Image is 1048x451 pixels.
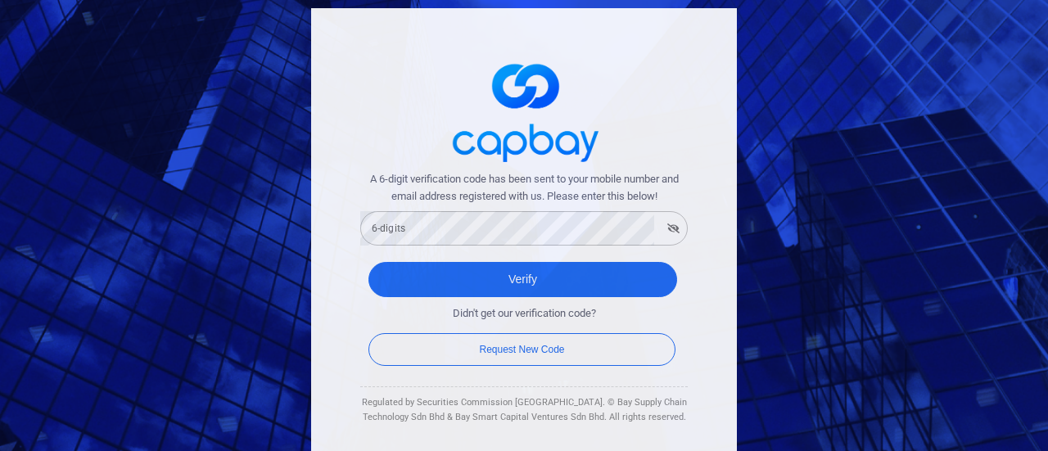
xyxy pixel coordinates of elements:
[360,395,688,424] div: Regulated by Securities Commission [GEOGRAPHIC_DATA]. © Bay Supply Chain Technology Sdn Bhd & Bay...
[360,171,688,205] span: A 6-digit verification code has been sent to your mobile number and email address registered with...
[368,262,677,297] button: Verify
[453,305,596,322] span: Didn't get our verification code?
[368,333,675,366] button: Request New Code
[442,49,606,171] img: logo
